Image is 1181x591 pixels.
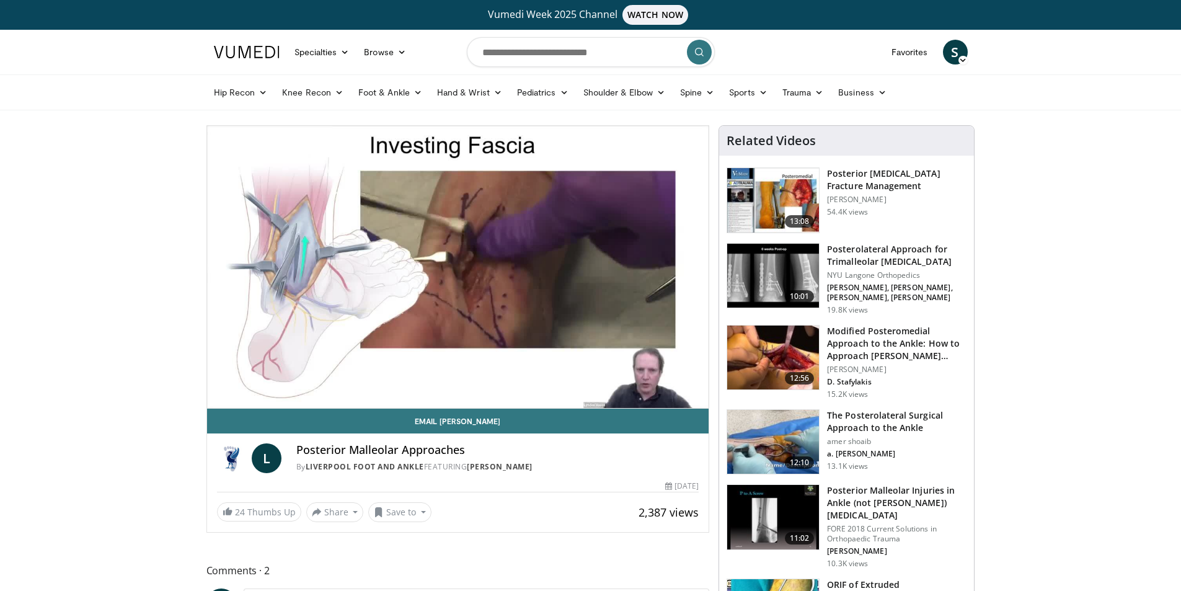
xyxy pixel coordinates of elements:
span: Comments 2 [206,562,710,579]
div: By FEATURING [296,461,699,473]
a: 12:10 The Posterolateral Surgical Approach to the Ankle amer shoaib a. [PERSON_NAME] 13.1K views [727,409,966,475]
a: Trauma [775,80,831,105]
p: 13.1K views [827,461,868,471]
img: c613a3bd-9827-4973-b08f-77b3ce0ba407.150x105_q85_crop-smart_upscale.jpg [727,485,819,549]
a: Sports [722,80,775,105]
h4: Related Videos [727,133,816,148]
a: Email [PERSON_NAME] [207,409,709,433]
p: 19.8K views [827,305,868,315]
img: Liverpool Foot and Ankle [217,443,247,473]
a: Business [831,80,894,105]
h3: Posterior [MEDICAL_DATA] Fracture Management [827,167,966,192]
p: a. [PERSON_NAME] [827,449,966,459]
p: 54.4K views [827,207,868,217]
a: Specialties [287,40,357,64]
a: L [252,443,281,473]
a: Vumedi Week 2025 ChannelWATCH NOW [216,5,966,25]
a: 10:01 Posterolateral Approach for Trimalleolar [MEDICAL_DATA] NYU Langone Orthopedics [PERSON_NAM... [727,243,966,315]
h3: Posterior Malleolar Injuries in Ankle (not [PERSON_NAME]) [MEDICAL_DATA] [827,484,966,522]
img: ae8508ed-6896-40ca-bae0-71b8ded2400a.150x105_q85_crop-smart_upscale.jpg [727,326,819,390]
a: S [943,40,968,64]
img: 50e07c4d-707f-48cd-824d-a6044cd0d074.150x105_q85_crop-smart_upscale.jpg [727,168,819,233]
div: [DATE] [665,481,699,492]
p: [PERSON_NAME], [PERSON_NAME], [PERSON_NAME], [PERSON_NAME] [827,283,966,303]
p: [PERSON_NAME] [827,546,966,556]
a: Browse [356,40,414,64]
span: 10:01 [785,290,815,303]
span: 2,387 views [639,505,699,520]
p: 15.2K views [827,389,868,399]
video-js: Video Player [207,126,709,409]
img: VuMedi Logo [214,46,280,58]
p: 10.3K views [827,559,868,569]
a: Foot & Ankle [351,80,430,105]
span: 12:10 [785,456,815,469]
span: WATCH NOW [622,5,688,25]
p: amer shoaib [827,437,966,447]
button: Share [306,502,364,522]
a: Liverpool Foot and Ankle [306,461,424,472]
a: 13:08 Posterior [MEDICAL_DATA] Fracture Management [PERSON_NAME] 54.4K views [727,167,966,233]
h3: The Posterolateral Surgical Approach to the Ankle [827,409,966,434]
p: [PERSON_NAME] [827,365,966,375]
a: Hand & Wrist [430,80,510,105]
a: Favorites [884,40,936,64]
p: [PERSON_NAME] [827,195,966,205]
span: 24 [235,506,245,518]
p: D. Stafylakis [827,377,966,387]
a: Knee Recon [275,80,351,105]
a: [PERSON_NAME] [467,461,533,472]
h3: Modified Posteromedial Approach to the Ankle: How to Approach [PERSON_NAME]… [827,325,966,362]
p: FORE 2018 Current Solutions in Orthopaedic Trauma [827,524,966,544]
h4: Posterior Malleolar Approaches [296,443,699,457]
a: 24 Thumbs Up [217,502,301,522]
a: 12:56 Modified Posteromedial Approach to the Ankle: How to Approach [PERSON_NAME]… [PERSON_NAME] ... [727,325,966,399]
span: 12:56 [785,372,815,384]
p: NYU Langone Orthopedics [827,270,966,280]
h3: Posterolateral Approach for Trimalleolar [MEDICAL_DATA] [827,243,966,268]
a: Hip Recon [206,80,275,105]
a: Shoulder & Elbow [576,80,673,105]
input: Search topics, interventions [467,37,715,67]
button: Save to [368,502,431,522]
a: Pediatrics [510,80,576,105]
span: 11:02 [785,532,815,544]
img: c0f63c0b-8f63-4604-9672-914854de11fa.jpeg.150x105_q85_crop-smart_upscale.jpg [727,244,819,308]
a: 11:02 Posterior Malleolar Injuries in Ankle (not [PERSON_NAME]) [MEDICAL_DATA] FORE 2018 Current ... [727,484,966,569]
img: 06e919cc-1148-4201-9eba-894c9dd10b83.150x105_q85_crop-smart_upscale.jpg [727,410,819,474]
span: 13:08 [785,215,815,228]
a: Spine [673,80,722,105]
